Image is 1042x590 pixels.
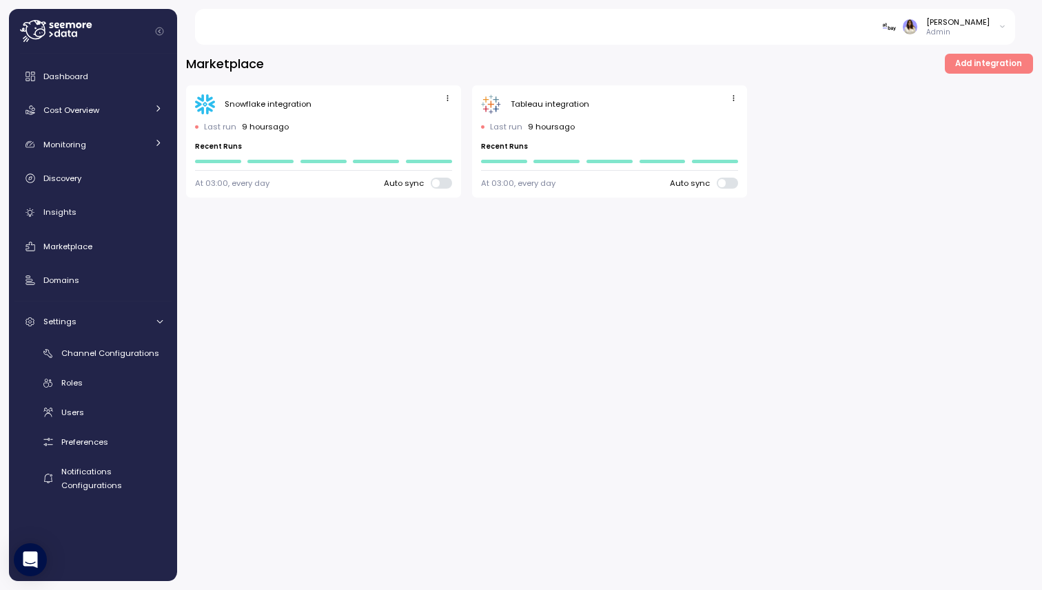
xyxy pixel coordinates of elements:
[43,105,99,116] span: Cost Overview
[186,55,264,72] h3: Marketplace
[528,121,575,132] p: 9 hours ago
[955,54,1022,73] span: Add integration
[14,131,172,158] a: Monitoring
[61,348,159,359] span: Channel Configurations
[61,407,84,418] span: Users
[14,96,172,124] a: Cost Overview
[926,17,990,28] div: [PERSON_NAME]
[43,316,76,327] span: Settings
[14,543,47,576] div: Open Intercom Messenger
[242,121,289,132] p: 9 hours ago
[481,178,555,189] div: At 03:00, every day
[384,178,431,189] span: Auto sync
[670,178,717,189] span: Auto sync
[14,431,172,454] a: Preferences
[882,19,897,34] img: 676124322ce2d31a078e3b71.PNG
[14,401,172,424] a: Users
[43,139,86,150] span: Monitoring
[481,142,738,151] p: Recent Runs
[490,121,522,132] p: Last run
[43,275,79,286] span: Domains
[14,199,172,226] a: Insights
[14,233,172,260] a: Marketplace
[14,460,172,496] a: Notifications Configurations
[14,342,172,365] a: Channel Configurations
[14,372,172,394] a: Roles
[14,63,172,90] a: Dashboard
[926,28,990,37] p: Admin
[14,165,172,192] a: Discovery
[61,466,122,491] span: Notifications Configurations
[14,266,172,294] a: Domains
[43,241,92,252] span: Marketplace
[61,436,108,447] span: Preferences
[903,19,917,34] img: ACg8ocLZbCfiIcRY1UvIrSclsFfpd9IZ23ZbUkX6e8hl_ICG-iWpeXo=s96-c
[61,377,83,388] span: Roles
[195,178,269,189] div: At 03:00, every day
[151,26,168,36] button: Collapse navigation
[43,71,88,82] span: Dashboard
[225,98,311,109] div: Snowflake integration
[43,173,81,184] span: Discovery
[204,121,236,132] p: Last run
[511,98,589,109] div: Tableau integration
[14,308,172,335] a: Settings
[43,207,76,218] span: Insights
[945,54,1033,74] button: Add integration
[195,142,452,151] p: Recent Runs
